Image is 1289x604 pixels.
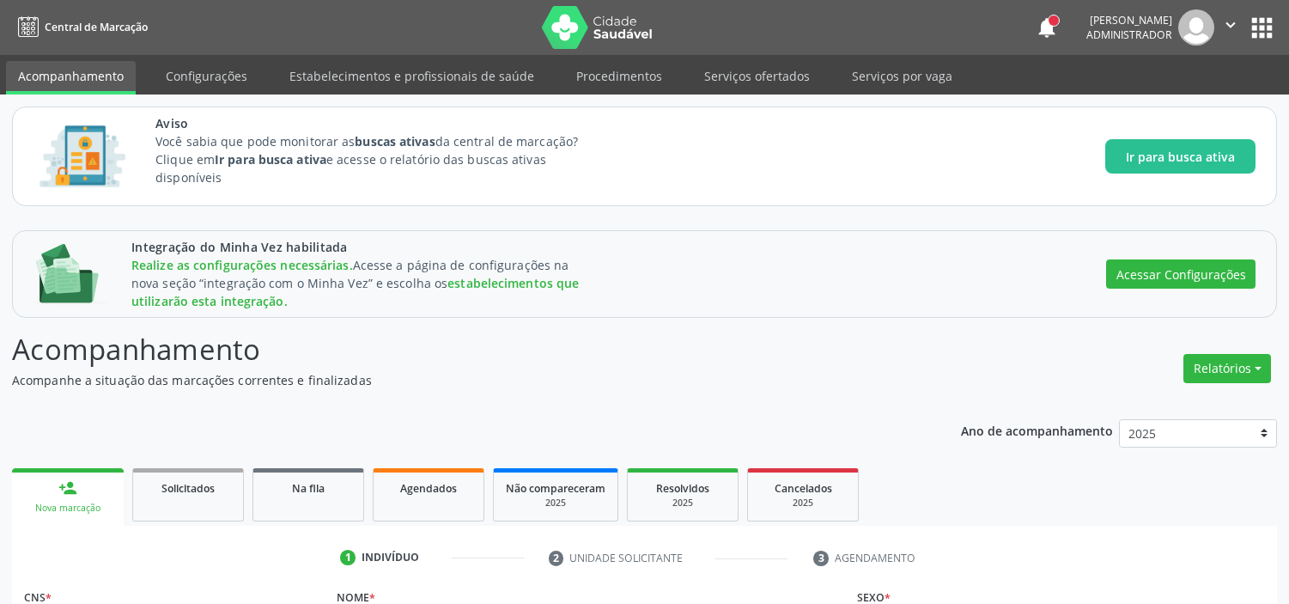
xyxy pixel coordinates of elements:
button: Ir para busca ativa [1105,139,1256,174]
i:  [1221,15,1240,34]
span: Realize as configurações necessárias. [131,257,353,273]
div: 2025 [506,497,605,509]
a: Procedimentos [564,61,674,91]
div: 2025 [640,497,726,509]
span: Ir para busca ativa [1126,148,1235,166]
p: Acompanhamento [12,328,897,371]
span: Central de Marcação [45,20,148,34]
button: notifications [1035,15,1059,40]
span: Integração do Minha Vez habilitada [131,238,586,256]
p: Ano de acompanhamento [961,419,1113,441]
a: Acompanhamento [6,61,136,95]
div: 1 [340,550,356,565]
p: Você sabia que pode monitorar as da central de marcação? Clique em e acesse o relatório das busca... [155,132,610,186]
button:  [1214,9,1247,46]
a: Central de Marcação [12,13,148,41]
a: Estabelecimentos e profissionais de saúde [277,61,546,91]
p: Acompanhe a situação das marcações correntes e finalizadas [12,371,897,389]
span: Aviso [155,114,610,132]
div: person_add [58,479,77,497]
span: Não compareceram [506,481,605,496]
img: Imagem de CalloutCard [33,118,131,195]
span: Solicitados [161,481,215,496]
span: Administrador [1086,27,1172,42]
strong: buscas ativas [355,133,435,149]
a: Serviços por vaga [840,61,964,91]
a: Configurações [154,61,259,91]
a: Serviços ofertados [692,61,822,91]
div: Acesse a página de configurações na nova seção “integração com o Minha Vez” e escolha os [131,256,586,310]
span: Resolvidos [656,481,709,496]
button: Acessar Configurações [1106,259,1256,289]
div: Indivíduo [362,550,419,565]
img: Imagem de CalloutCard [33,244,107,305]
button: apps [1247,13,1277,43]
img: img [1178,9,1214,46]
div: 2025 [760,497,846,509]
span: Na fila [292,481,325,496]
button: Relatórios [1183,354,1271,383]
span: Agendados [400,481,457,496]
strong: Ir para busca ativa [215,151,326,168]
div: [PERSON_NAME] [1086,13,1172,27]
span: Cancelados [775,481,832,496]
div: Nova marcação [24,502,112,515]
